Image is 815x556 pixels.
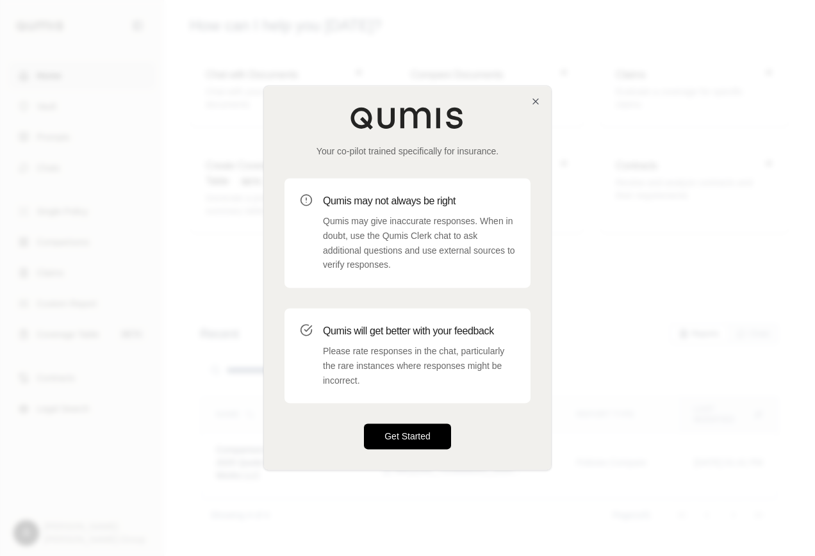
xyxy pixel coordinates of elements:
[323,193,515,209] h3: Qumis may not always be right
[323,323,515,339] h3: Qumis will get better with your feedback
[323,344,515,388] p: Please rate responses in the chat, particularly the rare instances where responses might be incor...
[284,145,531,158] p: Your co-pilot trained specifically for insurance.
[350,106,465,129] img: Qumis Logo
[323,214,515,272] p: Qumis may give inaccurate responses. When in doubt, use the Qumis Clerk chat to ask additional qu...
[364,424,451,450] button: Get Started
